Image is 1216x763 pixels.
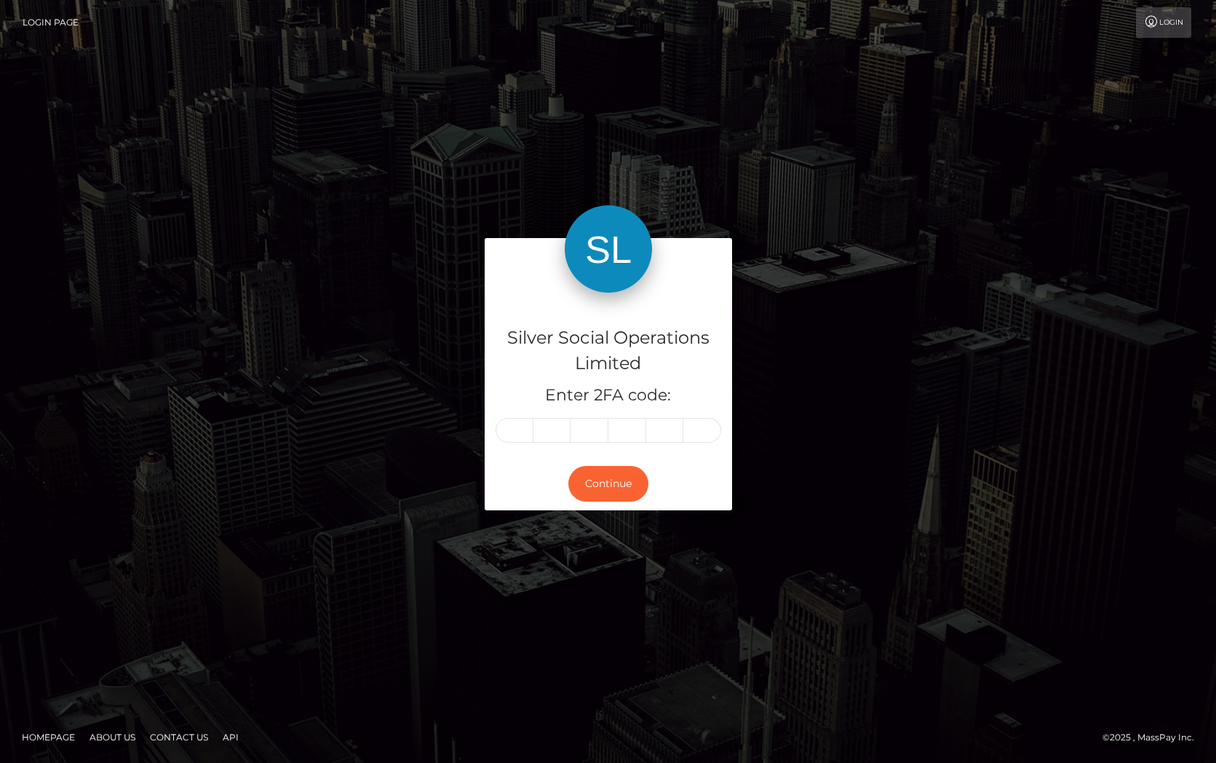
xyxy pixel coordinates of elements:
[568,466,648,502] button: Continue
[144,726,214,748] a: Contact Us
[496,384,721,407] h5: Enter 2FA code:
[16,726,81,748] a: Homepage
[496,325,721,376] h4: Silver Social Operations Limited
[1136,7,1191,38] a: Login
[23,7,79,38] a: Login Page
[1102,730,1205,746] div: © 2025 , MassPay Inc.
[565,205,652,293] img: Silver Social Operations Limited
[217,726,245,748] a: API
[84,726,141,748] a: About Us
